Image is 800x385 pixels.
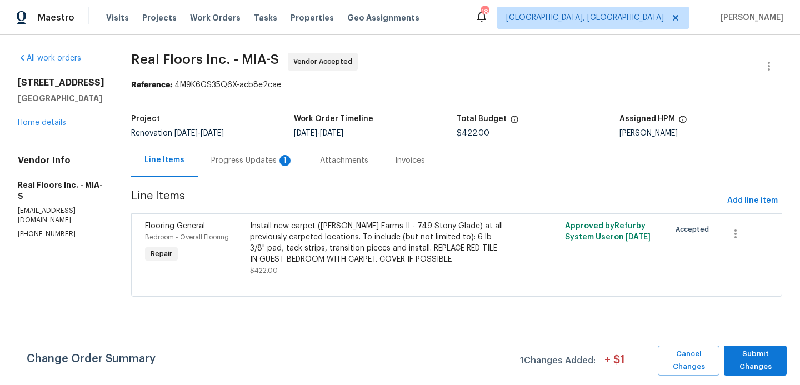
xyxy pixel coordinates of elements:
div: Attachments [320,155,368,166]
div: Progress Updates [211,155,293,166]
span: The total cost of line items that have been proposed by Opendoor. This sum includes line items th... [510,115,519,129]
div: 18 [481,7,488,18]
p: [EMAIL_ADDRESS][DOMAIN_NAME] [18,206,104,225]
h5: Work Order Timeline [294,115,373,123]
span: - [174,129,224,137]
span: Renovation [131,129,224,137]
span: - [294,129,343,137]
span: [GEOGRAPHIC_DATA], [GEOGRAPHIC_DATA] [506,12,664,23]
div: Line Items [144,154,184,166]
span: [PERSON_NAME] [716,12,783,23]
span: Real Floors Inc. - MIA-S [131,53,279,66]
h5: [GEOGRAPHIC_DATA] [18,93,104,104]
div: [PERSON_NAME] [619,129,782,137]
span: Properties [291,12,334,23]
div: 4M9K6GS35Q6X-acb8e2cae [131,79,782,91]
a: All work orders [18,54,81,62]
span: Vendor Accepted [293,56,357,67]
p: [PHONE_NUMBER] [18,229,104,239]
span: Tasks [254,14,277,22]
span: [DATE] [626,233,651,241]
span: Visits [106,12,129,23]
div: Invoices [395,155,425,166]
span: Work Orders [190,12,241,23]
button: Add line item [723,191,782,211]
h5: Assigned HPM [619,115,675,123]
div: Install new carpet ([PERSON_NAME] Farms II - 749 Stony Glade) at all previously carpeted location... [250,221,506,265]
span: [DATE] [320,129,343,137]
h5: Project [131,115,160,123]
span: Approved by Refurby System User on [565,222,651,241]
span: Flooring General [145,222,205,230]
span: [DATE] [294,129,317,137]
div: 1 [279,155,291,166]
span: The hpm assigned to this work order. [678,115,687,129]
span: $422.00 [250,267,278,274]
h4: Vendor Info [18,155,104,166]
span: [DATE] [174,129,198,137]
a: Home details [18,119,66,127]
span: Bedroom - Overall Flooring [145,234,229,241]
span: Accepted [676,224,713,235]
span: Line Items [131,191,723,211]
span: $422.00 [457,129,489,137]
span: Geo Assignments [347,12,419,23]
span: [DATE] [201,129,224,137]
span: Repair [146,248,177,259]
h5: Real Floors Inc. - MIA-S [18,179,104,202]
h5: Total Budget [457,115,507,123]
span: Projects [142,12,177,23]
span: Add line item [727,194,778,208]
h2: [STREET_ADDRESS] [18,77,104,88]
b: Reference: [131,81,172,89]
span: Maestro [38,12,74,23]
